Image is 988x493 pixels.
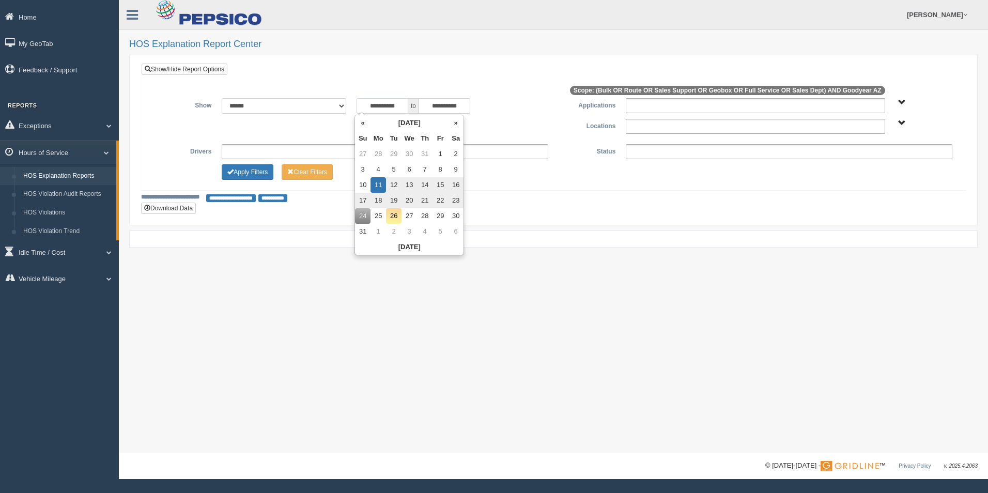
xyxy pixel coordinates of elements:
[402,162,417,177] td: 6
[821,461,879,471] img: Gridline
[355,162,371,177] td: 3
[402,177,417,193] td: 13
[433,131,448,146] th: Fr
[448,193,464,208] td: 23
[371,115,448,131] th: [DATE]
[222,164,273,180] button: Change Filter Options
[402,193,417,208] td: 20
[417,224,433,239] td: 4
[371,162,386,177] td: 4
[371,208,386,224] td: 25
[129,39,978,50] h2: HOS Explanation Report Center
[355,193,371,208] td: 17
[402,131,417,146] th: We
[448,115,464,131] th: »
[371,131,386,146] th: Mo
[448,131,464,146] th: Sa
[417,208,433,224] td: 28
[433,162,448,177] td: 8
[553,144,621,157] label: Status
[19,222,116,241] a: HOS Violation Trend
[355,146,371,162] td: 27
[899,463,931,469] a: Privacy Policy
[417,193,433,208] td: 21
[448,177,464,193] td: 16
[371,177,386,193] td: 11
[944,463,978,469] span: v. 2025.4.2063
[408,98,419,114] span: to
[448,162,464,177] td: 9
[417,177,433,193] td: 14
[371,193,386,208] td: 18
[149,98,217,111] label: Show
[433,146,448,162] td: 1
[402,208,417,224] td: 27
[386,224,402,239] td: 2
[386,162,402,177] td: 5
[371,146,386,162] td: 28
[448,146,464,162] td: 2
[355,131,371,146] th: Su
[417,162,433,177] td: 7
[141,203,196,214] button: Download Data
[448,224,464,239] td: 6
[355,115,371,131] th: «
[433,224,448,239] td: 5
[386,131,402,146] th: Tu
[570,86,885,95] span: Scope: (Bulk OR Route OR Sales Support OR Geobox OR Full Service OR Sales Dept) AND Goodyear AZ
[553,98,621,111] label: Applications
[765,460,978,471] div: © [DATE]-[DATE] - ™
[402,224,417,239] td: 3
[553,119,621,131] label: Locations
[149,144,217,157] label: Drivers
[386,208,402,224] td: 26
[19,167,116,186] a: HOS Explanation Reports
[386,193,402,208] td: 19
[402,146,417,162] td: 30
[433,208,448,224] td: 29
[386,177,402,193] td: 12
[371,224,386,239] td: 1
[433,193,448,208] td: 22
[19,204,116,222] a: HOS Violations
[386,146,402,162] td: 29
[417,131,433,146] th: Th
[448,208,464,224] td: 30
[355,177,371,193] td: 10
[433,177,448,193] td: 15
[142,64,227,75] a: Show/Hide Report Options
[19,185,116,204] a: HOS Violation Audit Reports
[282,164,333,180] button: Change Filter Options
[417,146,433,162] td: 31
[355,208,371,224] td: 24
[355,224,371,239] td: 31
[355,239,464,255] th: [DATE]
